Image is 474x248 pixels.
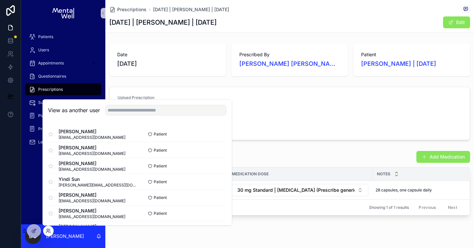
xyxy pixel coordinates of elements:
[59,144,125,151] span: [PERSON_NAME]
[153,6,229,13] a: [DATE] | [PERSON_NAME] | [DATE]
[25,97,101,109] a: Support
[154,179,167,185] span: Patient
[38,47,49,53] span: Users
[232,184,368,196] button: Select Button
[52,8,74,18] img: App logo
[59,214,125,219] span: [EMAIL_ADDRESS][DOMAIN_NAME]
[239,51,340,58] span: Prescribed By
[38,34,53,39] span: Patients
[443,16,470,28] button: Edit
[21,26,105,224] div: scrollable content
[59,167,125,172] span: [EMAIL_ADDRESS][DOMAIN_NAME]
[109,18,217,27] h1: [DATE] | [PERSON_NAME] | [DATE]
[25,31,101,43] a: Patients
[38,74,66,79] span: Questionnaires
[59,192,125,198] span: [PERSON_NAME]
[154,211,167,216] span: Patient
[46,233,84,239] p: [PERSON_NAME]
[59,135,125,140] span: [EMAIL_ADDRESS][DOMAIN_NAME]
[154,132,167,137] span: Patient
[239,59,340,68] a: [PERSON_NAME] [PERSON_NAME]
[118,95,154,100] span: Upload Prescription
[25,123,101,135] a: Privacy Policy
[59,176,137,183] span: Yindi Sun
[59,151,125,156] span: [EMAIL_ADDRESS][DOMAIN_NAME]
[416,151,470,163] button: Add Medication
[376,187,432,193] span: 28 capsules, one capsule daily
[25,44,101,56] a: Users
[38,87,63,92] span: Prescriptions
[117,51,218,58] span: Date
[38,139,51,145] span: Letters
[25,70,101,82] a: Questionnaires
[38,100,53,105] span: Support
[117,6,146,13] span: Prescriptions
[109,6,146,13] a: Prescriptions
[59,183,137,188] span: [PERSON_NAME][EMAIL_ADDRESS][DOMAIN_NAME]
[154,163,167,169] span: Patient
[237,187,355,193] span: 30 mg Standard | [MEDICAL_DATA] (Prescribe generic form [MEDICAL_DATA])
[59,208,125,214] span: [PERSON_NAME]
[59,128,125,135] span: [PERSON_NAME]
[38,113,80,118] span: Platform Terms of Use
[25,110,101,122] a: Platform Terms of Use
[232,171,269,177] span: Medication Dose
[59,198,125,204] span: [EMAIL_ADDRESS][DOMAIN_NAME]
[38,61,64,66] span: Appointments
[59,160,125,167] span: [PERSON_NAME]
[59,223,125,230] span: [PERSON_NAME]
[117,59,218,68] span: [DATE]
[369,205,409,210] span: Showing 1 of 1 results
[154,148,167,153] span: Patient
[361,51,462,58] span: Patient
[48,106,100,114] h2: View as another user
[25,136,101,148] a: Letters
[361,59,436,68] a: [PERSON_NAME] | [DATE]
[25,84,101,95] a: Prescriptions
[25,57,101,69] a: Appointments
[154,195,167,200] span: Patient
[377,171,390,177] span: Notes
[38,126,65,132] span: Privacy Policy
